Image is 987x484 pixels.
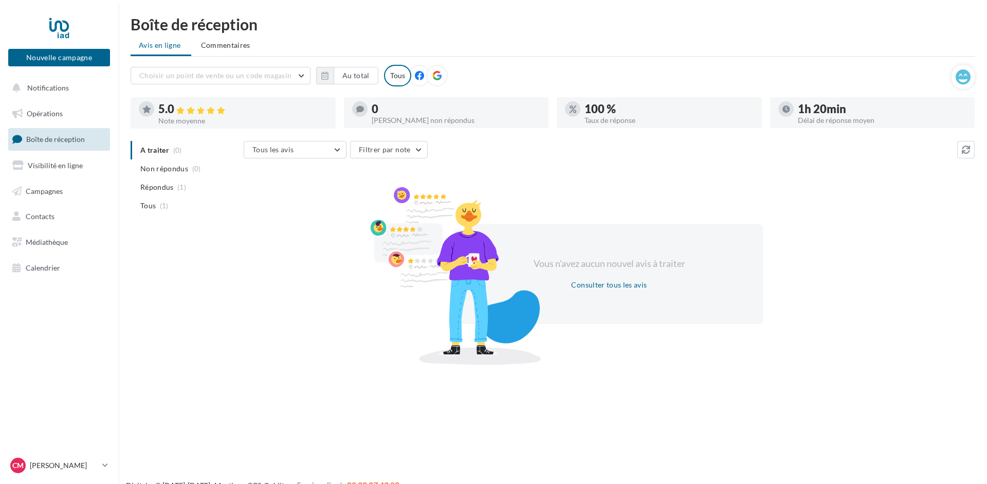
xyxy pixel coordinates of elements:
span: Commentaires [201,41,250,49]
button: Choisir un point de vente ou un code magasin [131,67,310,84]
button: Nouvelle campagne [8,49,110,66]
button: Filtrer par note [350,141,428,158]
div: Délai de réponse moyen [798,117,967,124]
button: Notifications [6,77,108,99]
span: Répondus [140,182,174,192]
a: Contacts [6,206,112,227]
button: Au total [334,67,378,84]
div: Tous [384,65,411,86]
span: Opérations [27,109,63,118]
div: Boîte de réception [131,16,975,32]
span: Campagnes [26,186,63,195]
span: (0) [192,165,201,173]
span: Visibilité en ligne [28,161,83,170]
span: Tous les avis [252,145,294,154]
span: Médiathèque [26,238,68,246]
div: Taux de réponse [584,117,754,124]
div: [PERSON_NAME] non répondus [372,117,541,124]
span: Boîte de réception [26,135,85,144]
span: Non répondus [140,164,188,174]
div: 1h 20min [798,103,967,115]
span: Tous [140,201,156,211]
a: Campagnes [6,181,112,202]
button: Consulter tous les avis [567,279,651,291]
div: Vous n'avez aucun nouvel avis à traiter [521,257,698,271]
a: CM [PERSON_NAME] [8,456,110,475]
div: 100 % [584,103,754,115]
span: CM [12,460,24,471]
button: Au total [316,67,378,84]
span: Contacts [26,212,54,221]
span: Choisir un point de vente ou un code magasin [139,71,291,80]
div: 0 [372,103,541,115]
a: Calendrier [6,257,112,279]
a: Médiathèque [6,231,112,253]
a: Boîte de réception [6,128,112,150]
span: Notifications [27,83,69,92]
a: Opérations [6,103,112,124]
span: (1) [160,202,169,210]
p: [PERSON_NAME] [30,460,98,471]
span: Calendrier [26,263,60,272]
a: Visibilité en ligne [6,155,112,176]
button: Tous les avis [244,141,346,158]
div: 5.0 [158,103,327,115]
div: Note moyenne [158,117,327,124]
span: (1) [177,183,186,191]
